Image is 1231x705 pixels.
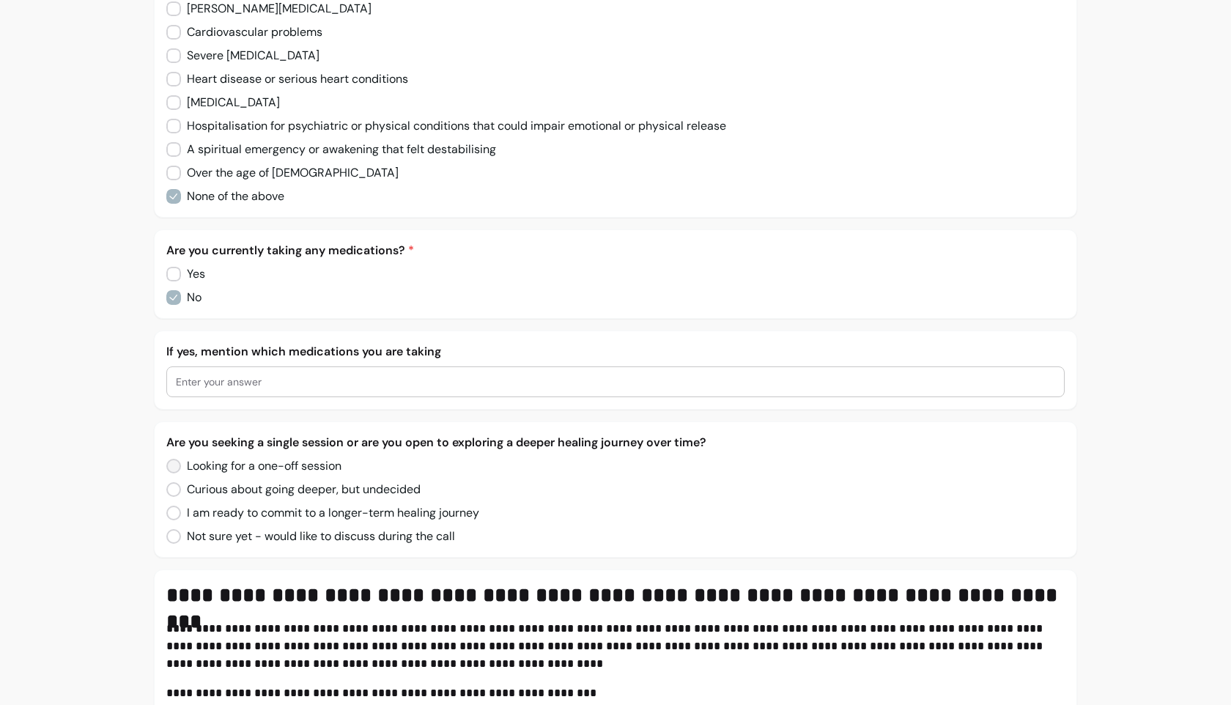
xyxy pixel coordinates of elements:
[166,158,298,188] input: Over the age of 75
[166,498,493,528] input: I am ready to commit to a longer-term healing journey
[166,451,357,481] input: Looking for a one-off session
[166,522,469,551] input: Not sure yet - would like to discuss during the call
[166,182,298,211] input: None of the above
[176,374,1055,389] input: Enter your answer
[166,88,271,117] input: Osteoporosis
[166,434,1065,451] p: Are you seeking a single session or are you open to exploring a deeper healing journey over time?
[166,64,423,94] input: Heart disease or serious heart conditions
[166,18,333,47] input: Cardiovascular problems
[166,475,435,504] input: Curious about going deeper, but undecided
[166,41,278,70] input: Severe asthma
[166,283,214,312] input: No
[166,111,740,141] input: Hospitalisation for psychiatric or physical conditions that could impair emotional or physical re...
[166,135,508,164] input: A spiritual emergency or awakening that felt destabilising
[166,259,217,289] input: Yes
[166,343,1065,361] p: If yes, mention which medications you are taking
[166,242,1065,259] p: Are you currently taking any medications?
